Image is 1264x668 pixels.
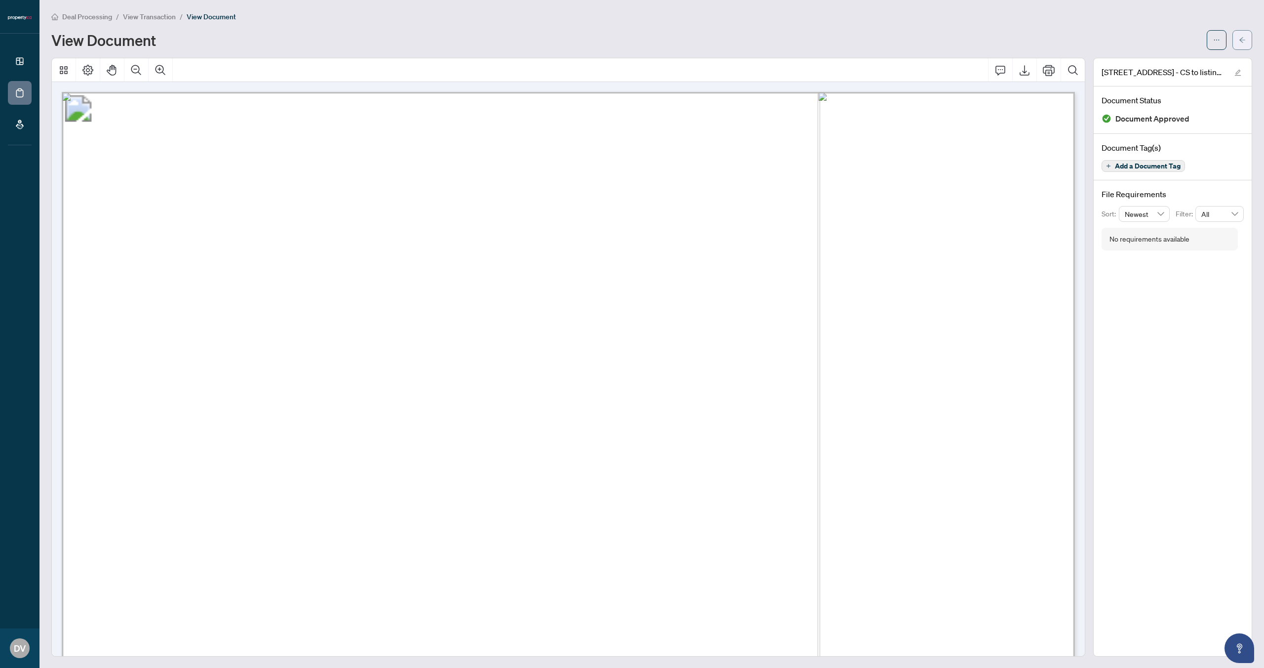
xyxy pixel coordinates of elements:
span: Document Approved [1115,112,1189,125]
span: [STREET_ADDRESS] - CS to listing brokerage.pdf [1102,66,1225,78]
span: home [51,13,58,20]
div: No requirements available [1109,234,1189,245]
span: plus [1106,164,1111,168]
span: Deal Processing [62,12,112,21]
p: Filter: [1176,209,1195,219]
h4: Document Status [1102,94,1244,106]
h4: Document Tag(s) [1102,142,1244,154]
span: Newest [1125,207,1164,221]
span: ellipsis [1213,37,1220,43]
h4: File Requirements [1102,188,1244,200]
img: logo [8,15,32,21]
button: Add a Document Tag [1102,160,1185,172]
p: Sort: [1102,209,1119,219]
span: Add a Document Tag [1115,163,1181,169]
li: / [116,11,119,22]
span: edit [1234,69,1241,76]
span: View Transaction [123,12,176,21]
h1: View Document [51,32,156,48]
span: DV [14,641,26,655]
span: View Document [187,12,236,21]
img: Document Status [1102,114,1111,124]
li: / [180,11,183,22]
span: arrow-left [1239,37,1246,43]
button: Open asap [1224,633,1254,663]
span: All [1201,207,1238,221]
